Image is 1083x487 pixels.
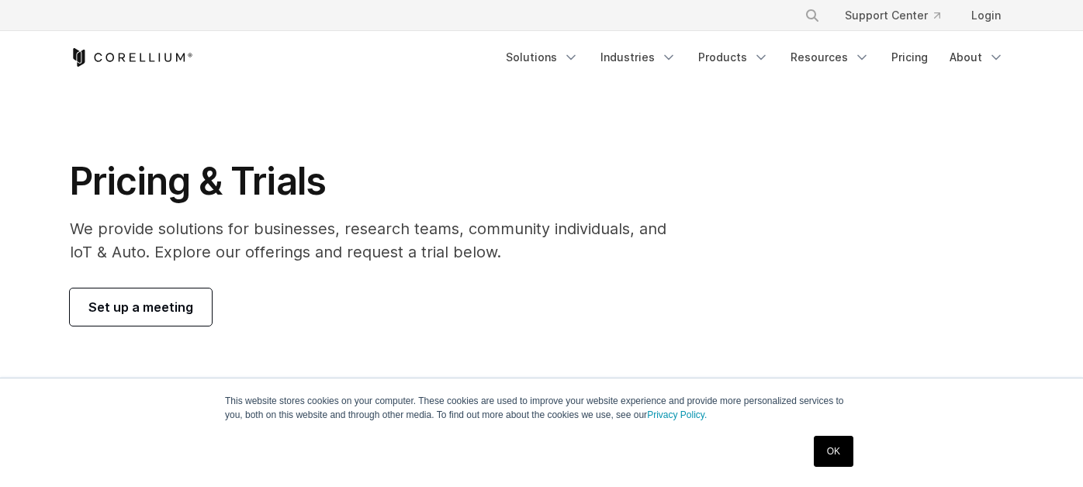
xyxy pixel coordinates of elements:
a: Login [959,2,1013,29]
a: OK [814,436,853,467]
a: Corellium Home [70,48,193,67]
h1: Pricing & Trials [70,158,688,205]
a: Industries [591,43,686,71]
div: Navigation Menu [786,2,1013,29]
button: Search [798,2,826,29]
a: Pricing [882,43,937,71]
a: Resources [781,43,879,71]
a: Set up a meeting [70,288,212,326]
span: Set up a meeting [88,298,193,316]
p: We provide solutions for businesses, research teams, community individuals, and IoT & Auto. Explo... [70,217,688,264]
div: Navigation Menu [497,43,1013,71]
a: About [940,43,1013,71]
p: This website stores cookies on your computer. These cookies are used to improve your website expe... [225,394,858,422]
a: Products [689,43,778,71]
a: Privacy Policy. [647,409,707,420]
a: Support Center [832,2,953,29]
a: Solutions [497,43,588,71]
